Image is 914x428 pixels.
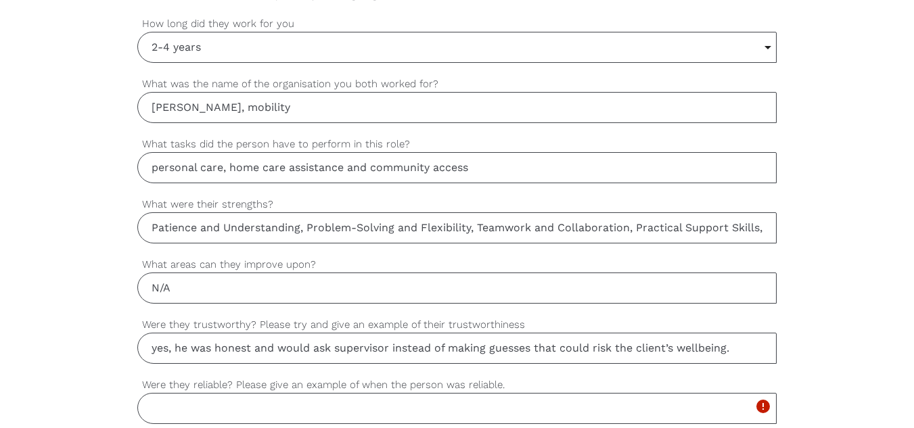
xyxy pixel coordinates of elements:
label: Were they reliable? Please give an example of when the person was reliable. [137,377,777,393]
label: What was the name of the organisation you both worked for? [137,76,777,92]
label: What were their strengths? [137,197,777,212]
label: How long did they work for you [137,16,777,32]
label: What tasks did the person have to perform in this role? [137,137,777,152]
label: What areas can they improve upon? [137,257,777,272]
label: Were they trustworthy? Please try and give an example of their trustworthiness [137,317,777,333]
i: error [755,398,771,414]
